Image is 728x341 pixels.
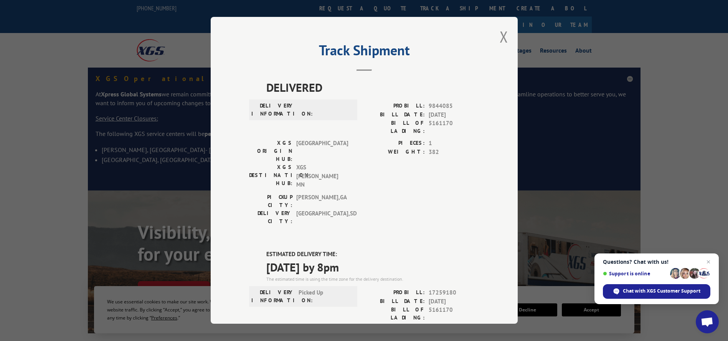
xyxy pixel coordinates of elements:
[364,139,425,148] label: PIECES:
[429,111,479,119] span: [DATE]
[299,288,350,305] span: Picked Up
[364,288,425,297] label: PROBILL:
[249,193,292,209] label: PICKUP CITY:
[364,306,425,322] label: BILL OF LADING:
[429,119,479,135] span: 5161170
[429,102,479,111] span: 9844085
[429,139,479,148] span: 1
[429,288,479,297] span: 17259180
[429,306,479,322] span: 5161170
[296,139,348,163] span: [GEOGRAPHIC_DATA]
[603,271,667,276] span: Support is online
[364,111,425,119] label: BILL DATE:
[603,284,710,299] span: Chat with XGS Customer Support
[249,45,479,60] h2: Track Shipment
[266,258,479,276] span: [DATE] by 8pm
[296,209,348,225] span: [GEOGRAPHIC_DATA] , SD
[249,139,292,163] label: XGS ORIGIN HUB:
[266,79,479,96] span: DELIVERED
[249,209,292,225] label: DELIVERY CITY:
[364,102,425,111] label: PROBILL:
[296,163,348,189] span: XGS [PERSON_NAME] MN
[500,26,508,47] button: Close modal
[266,250,479,259] label: ESTIMATED DELIVERY TIME:
[603,259,710,265] span: Questions? Chat with us!
[623,288,700,295] span: Chat with XGS Customer Support
[296,193,348,209] span: [PERSON_NAME] , GA
[249,163,292,189] label: XGS DESTINATION HUB:
[696,310,719,333] a: Open chat
[251,288,295,305] label: DELIVERY INFORMATION:
[266,276,479,283] div: The estimated time is using the time zone for the delivery destination.
[364,148,425,157] label: WEIGHT:
[364,119,425,135] label: BILL OF LADING:
[251,102,295,118] label: DELIVERY INFORMATION:
[429,297,479,306] span: [DATE]
[364,297,425,306] label: BILL DATE:
[429,148,479,157] span: 382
